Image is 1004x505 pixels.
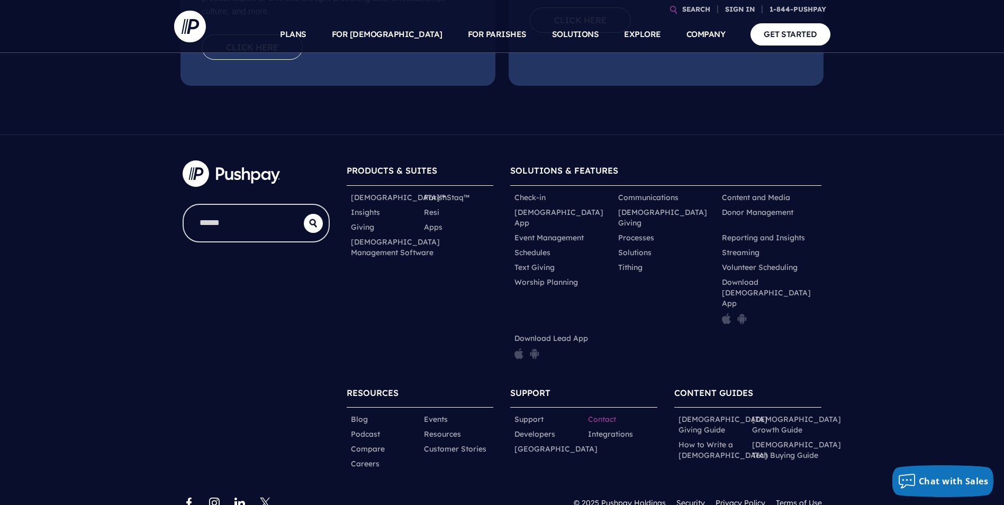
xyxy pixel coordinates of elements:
[552,16,599,53] a: SOLUTIONS
[588,414,616,425] a: Contact
[514,277,578,287] a: Worship Planning
[351,429,380,439] a: Podcast
[514,192,546,203] a: Check-in
[351,207,380,218] a: Insights
[892,465,994,497] button: Chat with Sales
[618,207,713,228] a: [DEMOGRAPHIC_DATA] Giving
[510,331,614,366] li: Download Lead App
[332,16,442,53] a: FOR [DEMOGRAPHIC_DATA]
[514,207,610,228] a: [DEMOGRAPHIC_DATA] App
[588,429,633,439] a: Integrations
[351,444,385,454] a: Compare
[722,207,793,218] a: Donor Management
[347,160,494,185] h6: PRODUCTS & SUITES
[514,414,544,425] a: Support
[351,237,440,258] a: [DEMOGRAPHIC_DATA] Management Software
[514,348,523,359] img: pp_icon_appstore.png
[722,192,790,203] a: Content and Media
[280,16,306,53] a: PLANS
[737,313,747,324] img: pp_icon_gplay.png
[424,222,442,232] a: Apps
[624,16,661,53] a: EXPLORE
[750,23,830,45] a: GET STARTED
[424,192,469,203] a: ParishStaq™
[351,192,446,203] a: [DEMOGRAPHIC_DATA]™
[752,414,841,435] a: [DEMOGRAPHIC_DATA] Growth Guide
[468,16,527,53] a: FOR PARISHES
[351,222,374,232] a: Giving
[514,247,550,258] a: Schedules
[530,348,539,359] img: pp_icon_gplay.png
[679,414,767,435] a: [DEMOGRAPHIC_DATA] Giving Guide
[514,429,555,439] a: Developers
[722,313,731,324] img: pp_icon_appstore.png
[618,192,679,203] a: Communications
[424,444,486,454] a: Customer Stories
[514,444,598,454] a: [GEOGRAPHIC_DATA]
[514,232,584,243] a: Event Management
[618,247,652,258] a: Solutions
[510,160,821,185] h6: SOLUTIONS & FEATURES
[618,262,643,273] a: Tithing
[347,383,494,408] h6: RESOURCES
[686,16,726,53] a: COMPANY
[679,439,767,461] a: How to Write a [DEMOGRAPHIC_DATA]
[424,429,461,439] a: Resources
[752,439,841,461] a: [DEMOGRAPHIC_DATA] Tech Buying Guide
[424,414,448,425] a: Events
[722,262,798,273] a: Volunteer Scheduling
[718,275,821,331] li: Download [DEMOGRAPHIC_DATA] App
[674,383,821,408] h6: CONTENT GUIDES
[351,414,368,425] a: Blog
[618,232,654,243] a: Processes
[510,383,657,408] h6: SUPPORT
[351,458,379,469] a: Careers
[722,247,759,258] a: Streaming
[424,207,439,218] a: Resi
[514,262,555,273] a: Text Giving
[919,475,989,487] span: Chat with Sales
[722,232,805,243] a: Reporting and Insights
